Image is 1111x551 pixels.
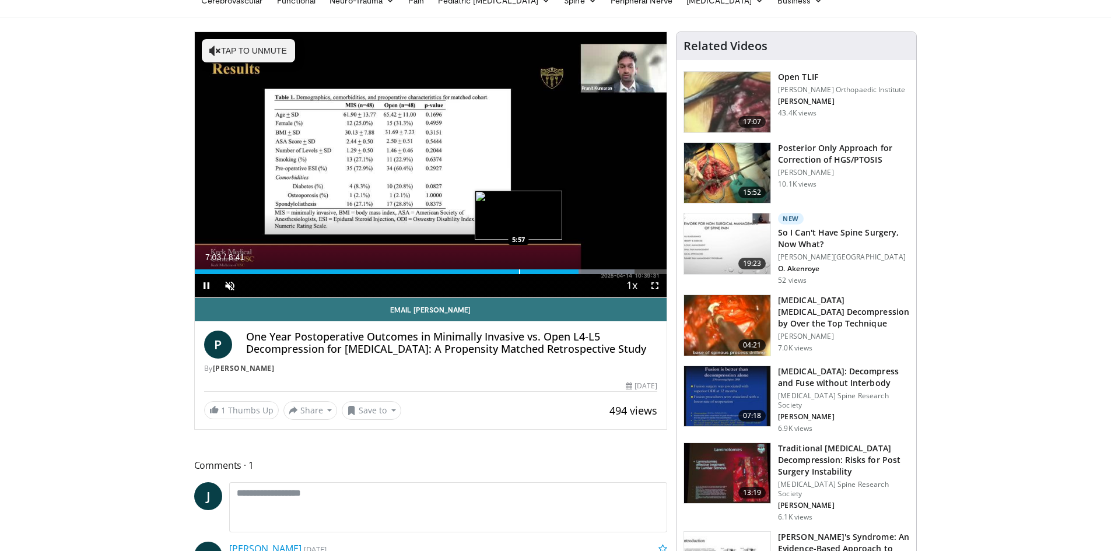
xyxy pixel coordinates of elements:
[246,331,658,356] h4: One Year Postoperative Outcomes in Minimally Invasive vs. Open L4-L5 Decompression for [MEDICAL_D...
[684,366,909,433] a: 07:18 [MEDICAL_DATA]: Decompress and Fuse without Interbody [MEDICAL_DATA] Spine Research Society...
[684,71,909,133] a: 17:07 Open TLIF [PERSON_NAME] Orthopaedic Institute [PERSON_NAME] 43.4K views
[778,142,909,166] h3: Posterior Only Approach for Correction of HGS/PTOSIS
[609,403,657,417] span: 494 views
[475,191,562,240] img: image.jpeg
[738,410,766,422] span: 07:18
[684,295,770,356] img: 5bc800f5-1105-408a-bbac-d346e50c89d5.150x105_q85_crop-smart_upscale.jpg
[778,332,909,341] p: [PERSON_NAME]
[778,97,905,106] p: [PERSON_NAME]
[283,401,338,420] button: Share
[778,443,909,478] h3: Traditional [MEDICAL_DATA] Decompression: Risks for Post Surgery Instability
[218,274,241,297] button: Unmute
[778,276,807,285] p: 52 views
[684,213,770,274] img: c4373fc0-6c06-41b5-9b74-66e3a29521fb.150x105_q85_crop-smart_upscale.jpg
[778,213,804,224] p: New
[684,443,770,504] img: 5e876a87-51da-405d-9c40-1020f1f086d6.150x105_q85_crop-smart_upscale.jpg
[778,180,816,189] p: 10.1K views
[204,363,658,374] div: By
[205,252,221,262] span: 7:03
[195,298,667,321] a: Email [PERSON_NAME]
[778,501,909,510] p: [PERSON_NAME]
[204,331,232,359] a: P
[684,213,909,285] a: 19:23 New So I Can't Have Spine Surgery, Now What? [PERSON_NAME][GEOGRAPHIC_DATA] O. Akenroye 52 ...
[738,487,766,499] span: 13:19
[778,71,905,83] h3: Open TLIF
[202,39,295,62] button: Tap to unmute
[778,264,909,273] p: O. Akenroye
[229,252,244,262] span: 8:41
[778,424,812,433] p: 6.9K views
[194,458,668,473] span: Comments 1
[778,343,812,353] p: 7.0K views
[195,269,667,274] div: Progress Bar
[204,401,279,419] a: 1 Thumbs Up
[778,252,909,262] p: [PERSON_NAME][GEOGRAPHIC_DATA]
[684,443,909,522] a: 13:19 Traditional [MEDICAL_DATA] Decompression: Risks for Post Surgery Instability [MEDICAL_DATA]...
[194,482,222,510] a: J
[778,366,909,389] h3: [MEDICAL_DATA]: Decompress and Fuse without Interbody
[643,274,667,297] button: Fullscreen
[778,412,909,422] p: [PERSON_NAME]
[778,227,909,250] h3: So I Can't Have Spine Surgery, Now What?
[778,168,909,177] p: [PERSON_NAME]
[738,339,766,351] span: 04:21
[738,116,766,128] span: 17:07
[738,258,766,269] span: 19:23
[778,85,905,94] p: [PERSON_NAME] Orthopaedic Institute
[778,513,812,522] p: 6.1K views
[342,401,401,420] button: Save to
[684,142,909,204] a: 15:52 Posterior Only Approach for Correction of HGS/PTOSIS [PERSON_NAME] 10.1K views
[195,32,667,298] video-js: Video Player
[684,143,770,203] img: AMFAUBLRvnRX8J4n4xMDoxOjByO_JhYE.150x105_q85_crop-smart_upscale.jpg
[684,294,909,356] a: 04:21 [MEDICAL_DATA] [MEDICAL_DATA] Decompression by Over the Top Technique [PERSON_NAME] 7.0K views
[778,294,909,329] h3: [MEDICAL_DATA] [MEDICAL_DATA] Decompression by Over the Top Technique
[626,381,657,391] div: [DATE]
[195,274,218,297] button: Pause
[684,366,770,427] img: 97801bed-5de1-4037-bed6-2d7170b090cf.150x105_q85_crop-smart_upscale.jpg
[221,405,226,416] span: 1
[620,274,643,297] button: Playback Rate
[684,72,770,132] img: 87433_0000_3.png.150x105_q85_crop-smart_upscale.jpg
[684,39,767,53] h4: Related Videos
[778,108,816,118] p: 43.4K views
[778,391,909,410] p: [MEDICAL_DATA] Spine Research Society
[213,363,275,373] a: [PERSON_NAME]
[224,252,226,262] span: /
[738,187,766,198] span: 15:52
[778,480,909,499] p: [MEDICAL_DATA] Spine Research Society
